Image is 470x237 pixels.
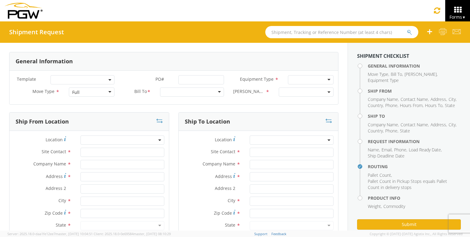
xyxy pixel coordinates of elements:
a: Support [254,231,267,236]
span: PO# [155,76,164,82]
li: , [368,96,399,102]
span: Address [431,122,446,128]
span: Country [368,102,383,108]
li: , [368,128,384,134]
span: Zip Code [214,210,232,216]
li: , [431,122,447,128]
li: , [382,147,393,153]
strong: Shipment Checklist [357,53,409,59]
li: , [368,203,382,209]
span: Hours From [400,102,423,108]
span: State [400,128,410,134]
span: Move Type [368,71,388,77]
span: Country [368,128,383,134]
li: , [405,71,438,77]
h4: General Information [368,64,461,68]
span: City [449,122,456,128]
span: Address [215,173,232,179]
li: , [449,96,457,102]
span: City [449,96,456,102]
span: Site Contact [42,149,66,154]
h4: Request Information [368,139,461,144]
span: Pallet Count in Pickup Stops equals Pallet Count in delivery stops [368,178,447,190]
button: Submit [357,219,461,230]
span: City [58,198,66,203]
span: Phone [385,102,397,108]
span: Load Ready Date [409,147,441,153]
span: Company Name [368,96,398,102]
span: Bill To [134,88,147,95]
h4: Ship From [368,89,461,93]
h4: Shipment Request [9,29,64,35]
span: State [445,102,455,108]
h4: Product Info [368,196,461,200]
span: Contact Name [401,122,428,128]
li: , [425,102,443,109]
h4: Routing [368,164,461,169]
li: , [385,102,398,109]
span: ▼ [462,15,466,20]
li: , [368,147,380,153]
span: Copyright © [DATE]-[DATE] Agistix Inc., All Rights Reserved [370,231,463,236]
li: , [401,122,429,128]
span: Pallet Count [368,172,391,178]
span: [PERSON_NAME] [405,71,437,77]
span: Company Name [368,122,398,128]
span: Email [382,147,392,153]
span: master, [DATE] 10:04:51 [55,231,93,236]
span: Move Type [32,88,54,94]
span: Location [46,137,63,143]
span: Phone [394,147,406,153]
span: Address [46,173,63,179]
li: , [368,122,399,128]
h3: General Information [16,58,73,65]
span: master, [DATE] 08:10:29 [133,231,171,236]
span: Company Name [203,161,235,167]
span: Zip Code [45,210,63,216]
span: Template [17,76,36,82]
li: , [368,102,384,109]
span: Address 2 [215,185,235,191]
span: City [228,198,235,203]
span: State [56,222,66,228]
li: , [385,128,398,134]
span: State [225,222,235,228]
span: Phone [385,128,397,134]
li: , [401,96,429,102]
li: , [368,172,392,178]
span: Client: 2025.18.0-0e69584 [94,231,171,236]
li: , [449,122,457,128]
span: Site Contact [211,149,235,154]
a: Feedback [271,231,286,236]
li: , [400,102,423,109]
span: Bill Code [233,88,266,95]
li: , [431,96,447,102]
input: Shipment, Tracking or Reference Number (at least 4 chars) [265,26,418,38]
h4: Ship To [368,114,461,118]
span: Location [215,137,232,143]
span: Server: 2025.18.0-daa1fe12ee7 [7,231,93,236]
h3: Ship From Location [16,119,69,125]
span: Weight [368,203,381,209]
span: Commodity [383,203,405,209]
span: Address 2 [46,185,66,191]
span: Equipment Type [368,77,399,83]
span: Forms [449,14,466,20]
span: Hours To [425,102,442,108]
span: Name [368,147,379,153]
span: Address [431,96,446,102]
span: Ship Deadline Date [368,153,405,159]
li: , [391,71,403,77]
span: Bill To [391,71,402,77]
div: Full [72,89,80,95]
span: Equipment Type [240,76,274,82]
h3: Ship To Location [185,119,230,125]
span: Company Name [33,161,66,167]
li: , [394,147,407,153]
img: pgw-form-logo-1aaa8060b1cc70fad034.png [5,3,43,19]
li: , [409,147,442,153]
span: Contact Name [401,96,428,102]
li: , [368,71,389,77]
